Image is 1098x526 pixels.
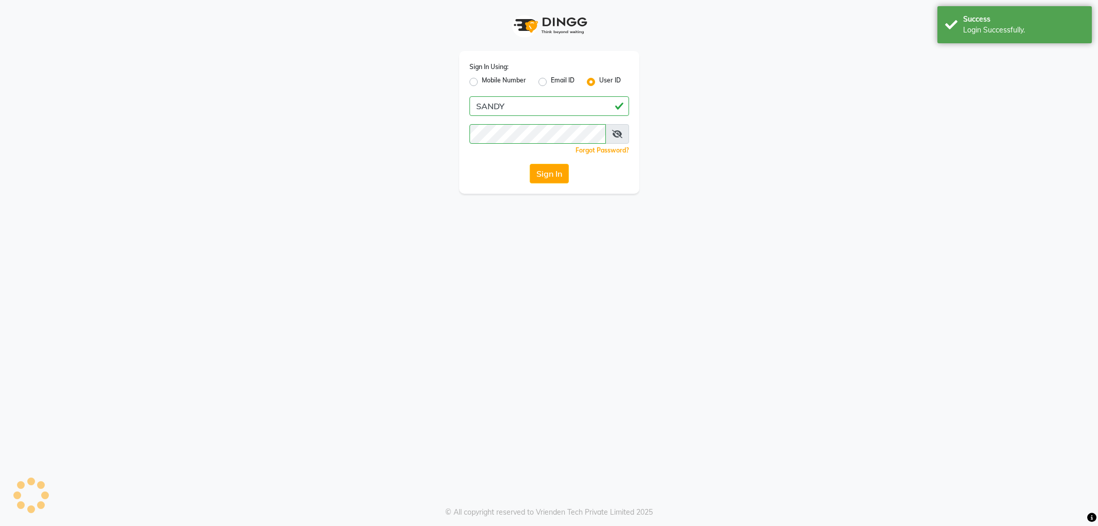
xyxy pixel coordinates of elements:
input: Username [469,124,606,144]
label: Sign In Using: [469,62,509,72]
label: Mobile Number [482,76,526,88]
img: logo1.svg [508,10,590,41]
input: Username [469,96,629,116]
div: Login Successfully. [963,25,1084,36]
label: Email ID [551,76,574,88]
a: Forgot Password? [576,146,629,154]
button: Sign In [530,164,569,183]
label: User ID [599,76,621,88]
div: Success [963,14,1084,25]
